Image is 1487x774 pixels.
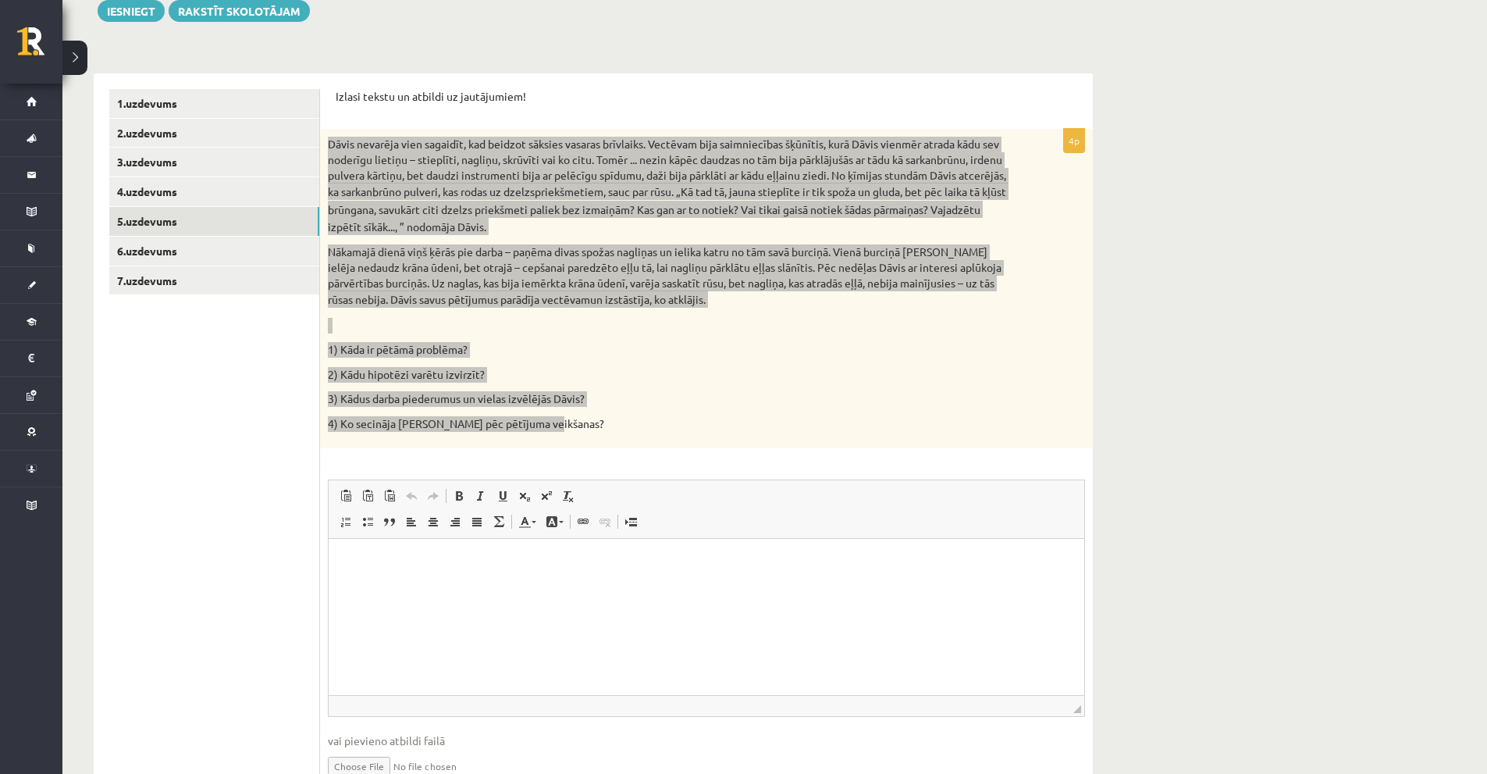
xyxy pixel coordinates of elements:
p: Dāvis nevarēja vien sagaidīt, kad beidzot sāksies vasaras brīvlaiks. Vectēvam bija saimniecības š... [328,137,1007,235]
a: Slīpraksts (vadīšanas taustiņš+I) [470,486,492,506]
a: Fona krāsa [541,512,568,532]
p: 4) Ko secināja [PERSON_NAME] pēc pētījuma veikšanas? [328,416,1007,432]
a: Augšraksts [535,486,557,506]
a: Izlīdzināt pa labi [444,512,466,532]
a: 1.uzdevums [109,89,319,118]
span: vai pievieno atbildi failā [328,733,1085,749]
p: Nākamajā dienā viņš ķērās pie darba – paņēma divas spožas nagliņas un ielika katru no tām savā bu... [328,244,1007,308]
a: 2.uzdevums [109,119,319,148]
a: Noņemt stilus [557,486,579,506]
p: 1) Kāda ir pētāmā problēma? [328,342,1007,358]
a: Atkārtot (vadīšanas taustiņš+Y) [422,486,444,506]
span: Mērogot [1073,705,1081,713]
a: Bloka citāts [379,512,400,532]
a: Ievietot no Worda [379,486,400,506]
a: 6.uzdevums [109,237,319,266]
a: 4.uzdevums [109,177,319,206]
a: Ievietot lapas pārtraukumu drukai [620,512,642,532]
span: un izstāstīja, ko atklājis. [590,292,706,306]
a: Centrēti [422,512,444,532]
a: Izlīdzināt pa kreisi [400,512,422,532]
a: 5.uzdevums [109,207,319,236]
a: Atcelt (vadīšanas taustiņš+Z) [400,486,422,506]
a: 7.uzdevums [109,266,319,295]
a: Rīgas 1. Tālmācības vidusskola [17,27,62,66]
p: 2) Kādu hipotēzi varētu izvirzīt? [328,367,1007,383]
a: Teksta krāsa [514,512,541,532]
a: Ievietot/noņemt sarakstu ar aizzīmēm [357,512,379,532]
a: Atsaistīt [594,512,616,532]
a: Apakšraksts [514,486,535,506]
p: 3) Kādus darba piederumus un vielas izvēlējās Dāvis? [328,391,1007,407]
a: Saite (vadīšanas taustiņš+K) [572,512,594,532]
p: 4p [1063,128,1085,153]
a: Ievietot kā vienkāršu tekstu (vadīšanas taustiņš+pārslēgšanas taustiņš+V) [357,486,379,506]
p: Izlasi tekstu un atbildi uz jautājumiem! [336,89,1077,105]
a: 3.uzdevums [109,148,319,177]
a: Izlīdzināt malas [466,512,488,532]
a: Pasvītrojums (vadīšanas taustiņš+U) [492,486,514,506]
a: Treknraksts (vadīšanas taustiņš+B) [448,486,470,506]
a: Ielīmēt (vadīšanas taustiņš+V) [335,486,357,506]
span: priekšmetiem, sauc par rūsu. „Kā tad tā, jauna stieplīte ir tik spoža un gluda, bet pēc laika tā ... [328,184,1006,234]
a: Ievietot/noņemt numurētu sarakstu [335,512,357,532]
iframe: Bagātinātā teksta redaktors, wiswyg-editor-user-answer-47024934004540 [329,539,1084,695]
a: Math [488,512,510,532]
